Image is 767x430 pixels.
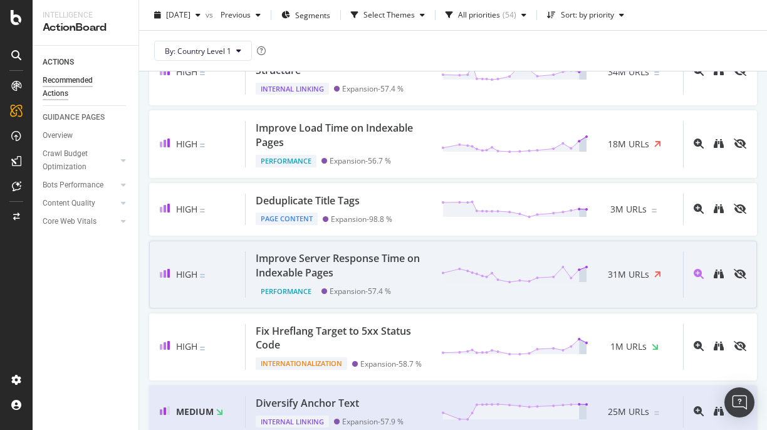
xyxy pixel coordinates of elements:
a: Content Quality [43,197,117,210]
div: magnifying-glass-plus [694,341,704,351]
div: binoculars [714,139,724,149]
span: High [176,138,197,150]
div: Core Web Vitals [43,215,97,228]
a: Bots Performance [43,179,117,192]
a: Core Web Vitals [43,215,117,228]
div: Improve Load Time on Indexable Pages [256,121,426,150]
span: High [176,203,197,215]
span: Medium [176,406,214,417]
div: Internal Linking [256,416,329,428]
span: 1M URLs [610,340,647,353]
span: High [176,66,197,78]
div: Expansion - 57.4 % [342,84,404,93]
div: magnifying-glass-plus [694,139,704,149]
div: ( 54 ) [503,11,516,19]
div: Fix Hreflang Target to 5xx Status Code [256,324,426,353]
a: GUIDANCE PAGES [43,111,130,124]
button: All priorities(54) [441,5,531,25]
div: Overview [43,129,73,142]
a: binoculars [714,407,724,417]
div: Expansion - 98.8 % [331,214,392,224]
span: Segments [295,9,330,20]
span: 3M URLs [610,203,647,216]
a: binoculars [714,204,724,215]
button: By: Country Level 1 [154,41,252,61]
div: eye-slash [734,204,746,214]
div: binoculars [714,269,724,279]
div: Crawl Budget Optimization [43,147,108,174]
span: By: Country Level 1 [165,45,231,56]
a: Recommended Actions [43,74,130,100]
div: Select Themes [363,11,415,19]
div: All priorities [458,11,500,19]
a: binoculars [714,66,724,77]
div: eye-slash [734,139,746,149]
img: Equal [654,71,659,75]
div: binoculars [714,341,724,351]
button: Previous [216,5,266,25]
button: [DATE] [149,5,206,25]
div: Performance [256,155,316,167]
img: Equal [200,347,205,350]
img: Equal [654,411,659,415]
button: Select Themes [346,5,430,25]
span: High [176,340,197,352]
a: binoculars [714,270,724,280]
button: Sort: by priority [542,5,629,25]
div: ActionBoard [43,21,128,35]
span: 31M URLs [608,268,649,281]
div: Content Quality [43,197,95,210]
span: 34M URLs [608,66,649,78]
span: 18M URLs [608,138,649,150]
img: Equal [200,144,205,147]
div: Bots Performance [43,179,103,192]
button: Segments [276,5,335,25]
div: Expansion - 57.4 % [330,286,391,296]
div: Internal Linking [256,83,329,95]
div: Open Intercom Messenger [724,387,754,417]
div: Performance [256,285,316,298]
a: Overview [43,129,130,142]
img: Equal [200,274,205,278]
div: Improve Server Response Time on Indexable Pages [256,251,426,280]
div: binoculars [714,406,724,416]
div: Expansion - 57.9 % [342,417,404,426]
div: magnifying-glass-plus [694,204,704,214]
img: Equal [200,209,205,212]
span: 25M URLs [608,406,649,418]
div: Internationalization [256,357,347,370]
div: GUIDANCE PAGES [43,111,105,124]
div: Deduplicate Title Tags [256,194,360,208]
div: Recommended Actions [43,74,118,100]
span: Previous [216,9,251,20]
span: vs [206,9,216,20]
div: Sort: by priority [561,11,614,19]
span: High [176,268,197,280]
a: binoculars [714,139,724,150]
a: ACTIONS [43,56,130,69]
a: binoculars [714,342,724,352]
div: Page Content [256,212,318,225]
img: Equal [200,71,205,75]
div: Expansion - 58.7 % [360,359,422,369]
div: Expansion - 56.7 % [330,156,391,165]
div: magnifying-glass-plus [694,406,704,416]
img: Equal [652,209,657,212]
div: Diversify Anchor Text [256,396,359,411]
div: magnifying-glass-plus [694,269,704,279]
div: binoculars [714,204,724,214]
div: eye-slash [734,269,746,279]
span: 2025 Jul. 25th [166,9,190,20]
a: Crawl Budget Optimization [43,147,117,174]
div: ACTIONS [43,56,74,69]
div: Intelligence [43,10,128,21]
div: eye-slash [734,341,746,351]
